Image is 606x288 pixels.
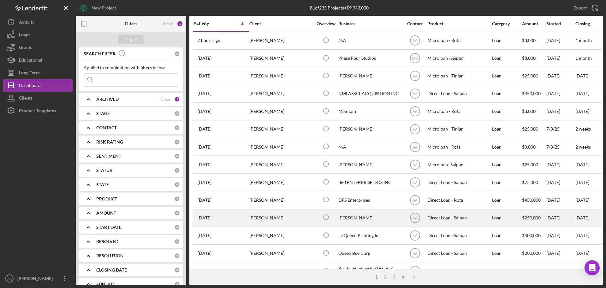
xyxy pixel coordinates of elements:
[3,54,73,66] button: Educational
[19,79,41,93] div: Dashboard
[427,174,490,191] div: Direct Loan - Saipan
[249,138,312,155] div: [PERSON_NAME]
[19,41,32,55] div: Grants
[427,263,490,279] div: Direct Loan - Saipan
[412,269,417,273] text: AA
[522,121,546,138] div: $25,000
[575,180,589,185] time: [DATE]
[249,50,312,67] div: [PERSON_NAME]
[412,56,418,61] text: MC
[249,174,312,191] div: [PERSON_NAME]
[567,2,603,14] button: Export
[338,121,401,138] div: [PERSON_NAME]
[575,91,589,96] time: [DATE]
[177,21,183,27] div: 1
[249,103,312,120] div: [PERSON_NAME]
[198,198,211,203] time: 2025-07-03 00:59
[522,32,546,49] div: $3,000
[125,21,137,26] b: Filters
[96,253,124,258] b: RESOLUTION
[522,192,546,208] div: $450,000
[427,192,490,208] div: Direct Loan - Rota
[412,109,417,114] text: AA
[3,16,73,28] button: Activity
[585,260,600,275] div: Open Intercom Messenger
[3,104,73,117] button: Product Templates
[546,209,575,226] div: [DATE]
[338,32,401,49] div: N/A
[412,127,417,132] text: AA
[492,263,521,279] div: Loan
[492,245,521,262] div: Loan
[338,138,401,155] div: N/A
[174,196,180,202] div: 0
[427,121,490,138] div: Microloan - Tinian
[3,272,73,285] button: AA[PERSON_NAME]
[249,32,312,49] div: [PERSON_NAME]
[427,21,490,26] div: Product
[575,108,589,114] time: [DATE]
[427,227,490,244] div: Direct Loan - Saipan
[412,92,417,96] text: AA
[573,2,587,14] div: Export
[575,215,589,220] time: [DATE]
[546,263,575,279] div: [DATE]
[198,180,211,185] time: 2025-07-04 07:50
[403,21,427,26] div: Contact
[492,68,521,84] div: Loan
[198,251,211,256] time: 2025-06-10 23:17
[492,227,521,244] div: Loan
[8,277,12,280] text: AA
[412,180,417,185] text: AA
[546,121,575,138] div: 7/8/25
[249,263,312,279] div: [PERSON_NAME]
[492,50,521,67] div: Loan
[198,126,211,132] time: 2025-07-23 01:58
[174,153,180,159] div: 0
[427,103,490,120] div: Microloan - Rota
[174,111,180,116] div: 0
[96,139,123,144] b: RISK RATING
[3,66,73,79] button: Long-Term
[546,32,575,49] div: [DATE]
[174,281,180,287] div: 0
[249,227,312,244] div: [PERSON_NAME]
[96,154,121,159] b: SENTIMENT
[546,68,575,84] div: [DATE]
[390,274,399,279] div: 3
[412,216,417,220] text: AA
[427,85,490,102] div: Direct Loan - Saipan
[338,103,401,120] div: Maintain
[412,74,417,78] text: AA
[174,168,180,173] div: 0
[522,85,546,102] div: $450,000
[338,263,401,279] div: Pacific Engineering Group & Services, LLC
[492,85,521,102] div: Loan
[546,103,575,120] div: [DATE]
[427,32,490,49] div: Microloan - Rota
[338,174,401,191] div: 360 ENTERPRISE DOS INC
[338,156,401,173] div: [PERSON_NAME]
[174,224,180,230] div: 0
[249,85,312,102] div: [PERSON_NAME]
[198,38,220,43] time: 2025-08-10 23:09
[19,104,56,119] div: Product Templates
[198,91,211,96] time: 2025-07-31 05:31
[575,162,589,167] time: [DATE]
[3,41,73,54] button: Grants
[427,50,490,67] div: Microloan -Saipan
[575,73,589,78] time: [DATE]
[427,138,490,155] div: Microloan - Rota
[198,268,211,273] time: 2025-06-02 23:05
[92,2,116,14] div: New Project
[575,38,592,43] time: 1 month
[96,239,118,244] b: RESOLVED
[96,267,127,273] b: CLOSING DATE
[19,92,33,106] div: Clients
[3,92,73,104] a: Clients
[198,144,211,150] time: 2025-07-08 03:09
[338,227,401,244] div: Le Queen Printing Inc
[427,156,490,173] div: Microloan -Saipan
